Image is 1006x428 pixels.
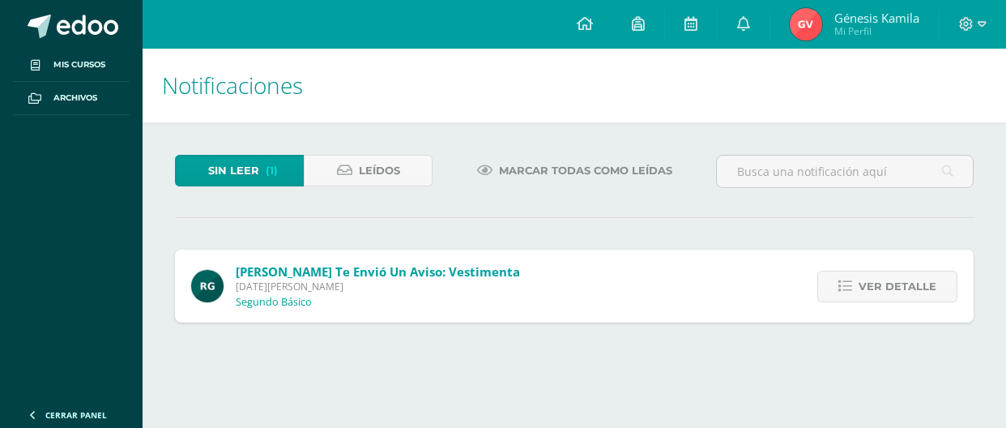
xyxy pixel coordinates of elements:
span: Archivos [53,92,97,105]
a: Marcar todas como leídas [457,155,693,186]
span: Mi Perfil [834,24,919,38]
span: [PERSON_NAME] te envió un aviso: Vestimenta [236,263,520,280]
img: 24ef3269677dd7dd963c57b86ff4a022.png [191,270,224,302]
span: (1) [266,156,278,186]
input: Busca una notificación aquí [717,156,973,187]
span: Génesis Kamila [834,10,919,26]
p: Segundo Básico [236,296,312,309]
a: Mis cursos [13,49,130,82]
a: Sin leer(1) [175,155,304,186]
span: Leídos [359,156,400,186]
span: Notificaciones [162,70,303,101]
img: cb84ab7b6dd14cf89b79f802771bc091.png [790,8,822,41]
span: Marcar todas como leídas [499,156,672,186]
span: Ver detalle [859,272,936,302]
span: Mis cursos [53,58,105,71]
span: Sin leer [208,156,259,186]
a: Archivos [13,82,130,115]
span: [DATE][PERSON_NAME] [236,280,520,293]
span: Cerrar panel [45,409,107,421]
a: Leídos [304,155,433,186]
